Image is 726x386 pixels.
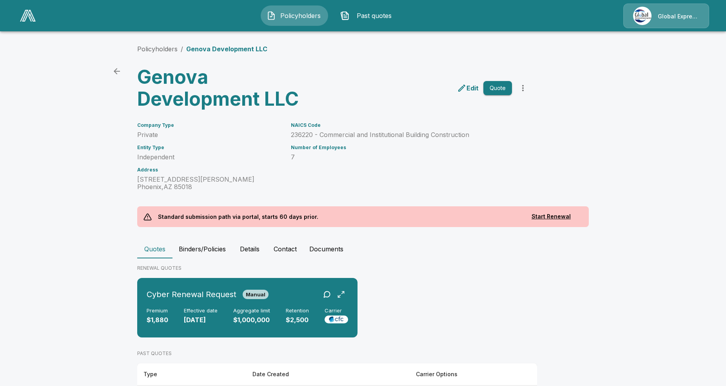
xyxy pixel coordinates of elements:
h6: Address [137,167,281,173]
p: Private [137,131,281,139]
p: RENEWAL QUOTES [137,265,589,272]
li: / [181,44,183,54]
button: more [515,80,531,96]
button: Contact [267,240,303,258]
h6: Number of Employees [291,145,512,150]
a: back [109,63,125,79]
img: AA Logo [20,10,36,22]
p: 236220 - Commercial and Institutional Building Construction [291,131,512,139]
img: Carrier [325,316,348,323]
h6: NAICS Code [291,123,512,128]
img: Policyholders Icon [267,11,276,20]
img: Agency Icon [633,7,652,25]
button: Past quotes IconPast quotes [334,5,402,26]
span: Policyholders [279,11,322,20]
button: Start Renewal [520,209,583,224]
th: Type [137,363,246,386]
p: 7 [291,153,512,161]
p: Standard submission path via portal, starts 60 days prior. [152,206,325,227]
h6: Cyber Renewal Request [147,288,236,301]
p: $1,000,000 [233,316,270,325]
img: Past quotes Icon [340,11,350,20]
p: PAST QUOTES [137,350,537,357]
p: Genova Development LLC [186,44,267,54]
div: policyholder tabs [137,240,589,258]
button: Quote [483,81,512,96]
a: Policyholders [137,45,178,53]
a: Agency IconGlobal Express Underwriters [623,4,709,28]
h6: Retention [286,308,309,314]
button: Binders/Policies [172,240,232,258]
h6: Entity Type [137,145,281,150]
h3: Genova Development LLC [137,66,331,110]
p: [DATE] [184,316,218,325]
span: Past quotes [353,11,396,20]
button: Policyholders IconPolicyholders [261,5,328,26]
p: Global Express Underwriters [658,13,699,20]
p: Independent [137,153,281,161]
a: edit [456,82,480,94]
h6: Aggregate limit [233,308,270,314]
span: Manual [243,291,269,298]
button: Details [232,240,267,258]
h6: Company Type [137,123,281,128]
th: Carrier Options [410,363,537,386]
button: Documents [303,240,350,258]
h6: Effective date [184,308,218,314]
button: Quotes [137,240,172,258]
nav: breadcrumb [137,44,267,54]
h6: Premium [147,308,168,314]
th: Date Created [246,363,410,386]
p: $2,500 [286,316,309,325]
p: Edit [466,83,479,93]
h6: Carrier [325,308,348,314]
p: [STREET_ADDRESS][PERSON_NAME] Phoenix , AZ 85018 [137,176,281,191]
p: $1,880 [147,316,168,325]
